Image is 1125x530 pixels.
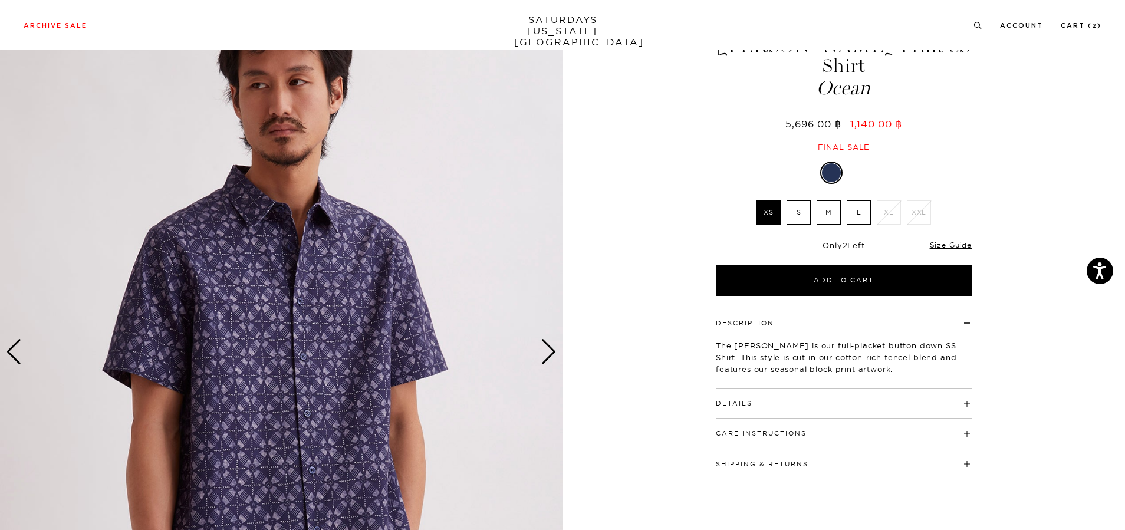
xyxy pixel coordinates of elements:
[847,200,871,225] label: L
[785,118,846,130] del: 5,696.00 ฿
[843,241,848,250] span: 2
[850,118,902,130] span: 1,140.00 ฿
[514,14,611,48] a: SATURDAYS[US_STATE][GEOGRAPHIC_DATA]
[716,430,807,437] button: Care Instructions
[716,400,752,407] button: Details
[716,265,972,296] button: Add to Cart
[930,241,972,249] a: Size Guide
[714,142,973,152] div: Final sale
[24,22,87,29] a: Archive Sale
[716,320,774,327] button: Description
[817,200,841,225] label: M
[541,339,557,365] div: Next slide
[6,339,22,365] div: Previous slide
[1092,24,1097,29] small: 2
[787,200,811,225] label: S
[716,340,972,375] p: The [PERSON_NAME] is our full-placket button down SS Shirt. This style is cut in our cotton-rich ...
[716,461,808,468] button: Shipping & Returns
[716,241,972,251] div: Only Left
[714,78,973,98] span: Ocean
[1000,22,1043,29] a: Account
[1061,22,1101,29] a: Cart (2)
[756,200,781,225] label: XS
[714,37,973,98] h1: [PERSON_NAME] Print SS Shirt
